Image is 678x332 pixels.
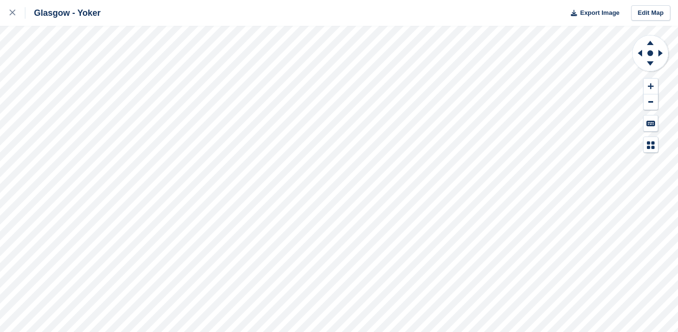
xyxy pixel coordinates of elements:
div: Glasgow - Yoker [25,7,100,19]
button: Map Legend [644,137,658,153]
button: Zoom Out [644,94,658,110]
a: Edit Map [631,5,670,21]
button: Export Image [565,5,620,21]
button: Keyboard Shortcuts [644,115,658,131]
button: Zoom In [644,79,658,94]
span: Export Image [580,8,619,18]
